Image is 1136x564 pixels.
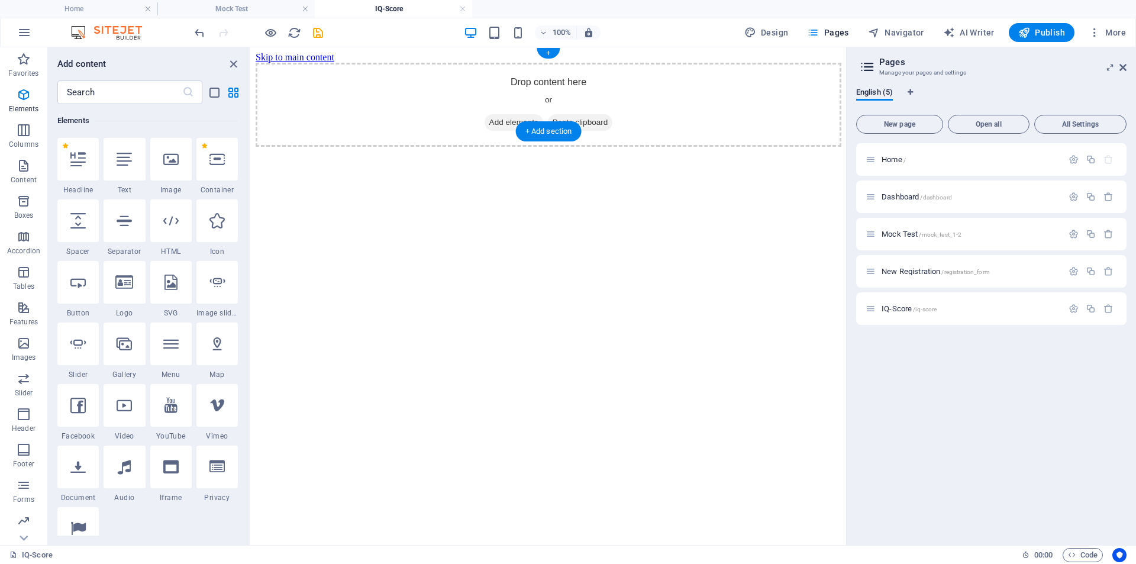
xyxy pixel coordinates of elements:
[1103,266,1114,276] div: Remove
[150,247,192,256] span: HTML
[9,317,38,327] p: Features
[882,267,990,276] span: Click to open page
[1069,192,1079,202] div: Settings
[1089,27,1126,38] span: More
[263,25,277,40] button: Click here to leave preview mode and continue editing
[57,185,99,195] span: Headline
[878,230,1063,238] div: Mock Test/mock_test_1-2
[12,353,36,362] p: Images
[5,5,83,15] a: Skip to main content
[196,493,238,502] span: Privacy
[150,384,192,441] div: YouTube
[1086,266,1096,276] div: Duplicate
[1068,548,1098,562] span: Code
[1103,229,1114,239] div: Remove
[192,25,206,40] button: undo
[953,121,1024,128] span: Open all
[104,370,145,379] span: Gallery
[12,424,35,433] p: Header
[1063,548,1103,562] button: Code
[861,121,938,128] span: New page
[740,23,793,42] div: Design (Ctrl+Alt+Y)
[311,25,325,40] button: save
[878,156,1063,163] div: Home/
[234,67,292,83] span: Add elements
[150,261,192,318] div: SVG
[196,446,238,502] div: Privacy
[14,211,34,220] p: Boxes
[807,27,848,38] span: Pages
[207,85,221,99] button: list-view
[57,446,99,502] div: Document
[196,308,238,318] span: Image slider
[943,27,995,38] span: AI Writer
[150,185,192,195] span: Image
[226,85,240,99] button: grid-view
[104,431,145,441] span: Video
[57,493,99,502] span: Document
[196,185,238,195] span: Container
[863,23,929,42] button: Navigator
[744,27,789,38] span: Design
[288,26,301,40] i: Reload page
[9,140,38,149] p: Columns
[913,306,937,312] span: /iq-score
[226,57,240,71] button: close panel
[1043,550,1044,559] span: :
[1069,266,1079,276] div: Settings
[57,308,99,318] span: Button
[537,48,560,59] div: +
[311,26,325,40] i: Save (Ctrl+S)
[315,2,472,15] h4: IQ-Score
[57,57,106,71] h6: Add content
[879,67,1103,78] h3: Manage your pages and settings
[878,193,1063,201] div: Dashboard/dashboard
[104,261,145,318] div: Logo
[196,323,238,379] div: Map
[297,67,362,83] span: Paste clipboard
[1022,548,1053,562] h6: Session time
[11,175,37,185] p: Content
[196,384,238,441] div: Vimeo
[8,69,38,78] p: Favorites
[882,155,906,164] span: Click to open page
[9,104,39,114] p: Elements
[1086,304,1096,314] div: Duplicate
[104,384,145,441] div: Video
[5,15,590,99] div: Drop content here
[1103,304,1114,314] div: Remove
[1084,23,1131,42] button: More
[1034,115,1127,134] button: All Settings
[150,370,192,379] span: Menu
[9,548,53,562] a: Click to cancel selection. Double-click to open Pages
[196,247,238,256] span: Icon
[1103,154,1114,165] div: The startpage cannot be deleted
[57,80,182,104] input: Search
[104,308,145,318] span: Logo
[15,388,33,398] p: Slider
[150,138,192,195] div: Image
[882,304,937,313] span: Click to open page
[193,26,206,40] i: Undo: Unknown action (Ctrl+Z)
[150,493,192,502] span: Iframe
[856,115,943,134] button: New page
[57,138,99,195] div: Headline
[57,384,99,441] div: Facebook
[856,85,893,102] span: English (5)
[196,138,238,195] div: Container
[7,530,40,540] p: Marketing
[57,199,99,256] div: Spacer
[1018,27,1065,38] span: Publish
[196,199,238,256] div: Icon
[553,25,572,40] h6: 100%
[516,121,582,141] div: + Add section
[57,247,99,256] span: Spacer
[7,246,40,256] p: Accordion
[287,25,301,40] button: reload
[150,431,192,441] span: YouTube
[878,305,1063,312] div: IQ-Score/iq-score
[104,138,145,195] div: Text
[62,143,69,149] span: Remove from favorites
[157,2,315,15] h4: Mock Test
[878,268,1063,275] div: New Registration/registration_form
